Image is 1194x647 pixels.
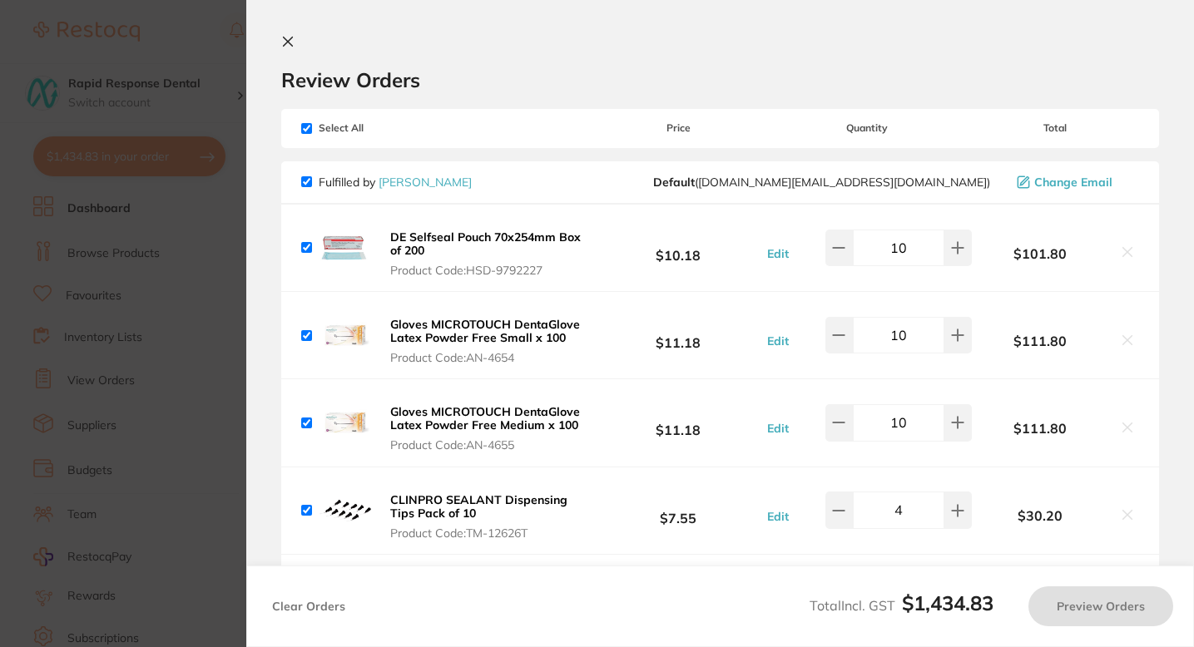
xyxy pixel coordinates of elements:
[762,333,794,348] button: Edit
[319,396,372,449] img: MjJzanI4dw
[390,230,581,258] b: DE Selfseal Pouch 70x254mm Box of 200
[379,175,472,190] a: [PERSON_NAME]
[762,421,794,436] button: Edit
[1034,175,1112,189] span: Change Email
[1012,175,1139,190] button: Change Email
[594,122,761,134] span: Price
[390,438,589,452] span: Product Code: AN-4655
[972,421,1109,436] b: $111.80
[594,407,761,438] b: $11.18
[385,230,594,278] button: DE Selfseal Pouch 70x254mm Box of 200 Product Code:HSD-9792227
[385,492,594,541] button: CLINPRO SEALANT Dispensing Tips Pack of 10 Product Code:TM-12626T
[972,333,1109,348] b: $111.80
[319,484,372,537] img: M29xdDg1dA
[810,597,993,614] span: Total Incl. GST
[594,320,761,351] b: $11.18
[762,246,794,261] button: Edit
[390,404,580,432] b: Gloves MICROTOUCH DentaGlove Latex Powder Free Medium x 100
[594,232,761,263] b: $10.18
[267,586,350,626] button: Clear Orders
[902,590,993,615] b: $1,434.83
[319,175,472,189] p: Fulfilled by
[1028,586,1173,626] button: Preview Orders
[319,309,372,362] img: dXJhZzVjcQ
[972,508,1109,523] b: $30.20
[653,175,990,189] span: customer.care@henryschein.com.au
[390,264,589,277] span: Product Code: HSD-9792227
[594,495,761,526] b: $7.55
[653,175,695,190] b: Default
[385,404,594,452] button: Gloves MICROTOUCH DentaGlove Latex Powder Free Medium x 100 Product Code:AN-4655
[972,246,1109,261] b: $101.80
[390,526,589,540] span: Product Code: TM-12626T
[385,317,594,365] button: Gloves MICROTOUCH DentaGlove Latex Powder Free Small x 100 Product Code:AN-4654
[972,122,1139,134] span: Total
[301,122,468,134] span: Select All
[762,509,794,524] button: Edit
[319,221,372,274] img: NzV0a3BlaQ
[281,67,1159,92] h2: Review Orders
[390,351,589,364] span: Product Code: AN-4654
[762,122,972,134] span: Quantity
[390,317,580,345] b: Gloves MICROTOUCH DentaGlove Latex Powder Free Small x 100
[390,492,567,521] b: CLINPRO SEALANT Dispensing Tips Pack of 10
